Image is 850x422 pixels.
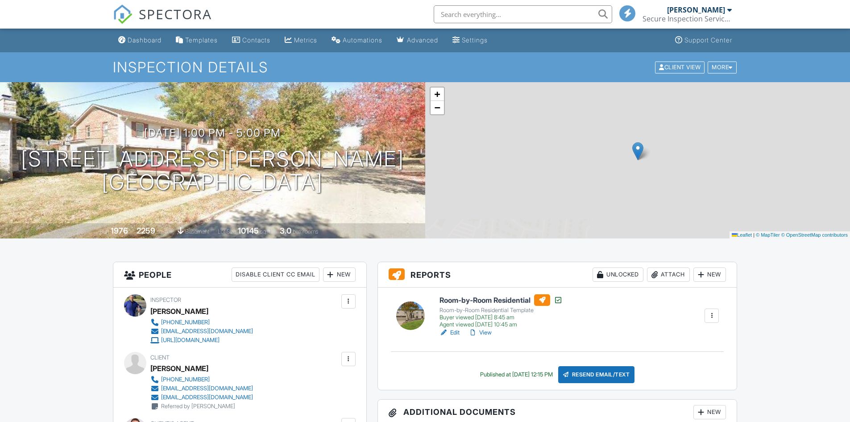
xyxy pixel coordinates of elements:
[111,226,128,235] div: 1976
[150,362,208,375] div: [PERSON_NAME]
[756,232,780,238] a: © MapTiler
[113,12,212,31] a: SPECTORA
[323,267,356,282] div: New
[113,59,738,75] h1: Inspection Details
[150,375,253,384] a: [PHONE_NUMBER]
[280,226,291,235] div: 3.0
[431,101,444,114] a: Zoom out
[328,32,386,49] a: Automations (Basic)
[708,61,737,73] div: More
[242,36,270,44] div: Contacts
[449,32,491,49] a: Settings
[139,4,212,23] span: SPECTORA
[431,88,444,101] a: Zoom in
[161,319,210,326] div: [PHONE_NUMBER]
[218,228,236,235] span: Lot Size
[378,262,737,288] h3: Reports
[434,88,440,100] span: +
[558,366,635,383] div: Resend Email/Text
[462,36,488,44] div: Settings
[654,63,707,70] a: Client View
[693,267,726,282] div: New
[100,228,109,235] span: Built
[440,328,460,337] a: Edit
[732,232,752,238] a: Leaflet
[161,337,220,344] div: [URL][DOMAIN_NAME]
[161,328,253,335] div: [EMAIL_ADDRESS][DOMAIN_NAME]
[440,294,563,328] a: Room-by-Room Residential Room-by-Room Residential Template Buyer viewed [DATE] 8:45 am Agent view...
[632,142,643,160] img: Marker
[228,32,274,49] a: Contacts
[480,371,553,378] div: Published at [DATE] 12:15 PM
[161,394,253,401] div: [EMAIL_ADDRESS][DOMAIN_NAME]
[469,328,492,337] a: View
[684,36,732,44] div: Support Center
[150,393,253,402] a: [EMAIL_ADDRESS][DOMAIN_NAME]
[113,4,133,24] img: The Best Home Inspection Software - Spectora
[260,228,271,235] span: sq.ft.
[593,267,643,282] div: Unlocked
[150,327,253,336] a: [EMAIL_ADDRESS][DOMAIN_NAME]
[672,32,736,49] a: Support Center
[440,314,563,321] div: Buyer viewed [DATE] 8:45 am
[294,36,317,44] div: Metrics
[667,5,725,14] div: [PERSON_NAME]
[434,5,612,23] input: Search everything...
[157,228,169,235] span: sq. ft.
[281,32,321,49] a: Metrics
[643,14,732,23] div: Secure Inspection Services LLC
[440,294,563,306] h6: Room-by-Room Residential
[113,262,366,288] h3: People
[150,305,208,318] div: [PERSON_NAME]
[115,32,165,49] a: Dashboard
[693,405,726,419] div: New
[161,376,210,383] div: [PHONE_NUMBER]
[393,32,442,49] a: Advanced
[161,403,235,410] div: Referred by [PERSON_NAME]
[343,36,382,44] div: Automations
[128,36,162,44] div: Dashboard
[293,228,318,235] span: bathrooms
[150,336,253,345] a: [URL][DOMAIN_NAME]
[647,267,690,282] div: Attach
[434,102,440,113] span: −
[232,267,319,282] div: Disable Client CC Email
[185,36,218,44] div: Templates
[407,36,438,44] div: Advanced
[150,354,170,361] span: Client
[440,307,563,314] div: Room-by-Room Residential Template
[440,321,563,328] div: Agent viewed [DATE] 10:45 am
[137,226,155,235] div: 2259
[161,385,253,392] div: [EMAIL_ADDRESS][DOMAIN_NAME]
[144,127,281,139] h3: [DATE] 1:00 pm - 5:00 pm
[150,384,253,393] a: [EMAIL_ADDRESS][DOMAIN_NAME]
[21,147,404,195] h1: [STREET_ADDRESS][PERSON_NAME] [GEOGRAPHIC_DATA]
[655,61,705,73] div: Client View
[185,228,209,235] span: basement
[150,297,181,303] span: Inspector
[781,232,848,238] a: © OpenStreetMap contributors
[150,318,253,327] a: [PHONE_NUMBER]
[172,32,221,49] a: Templates
[238,226,259,235] div: 10145
[753,232,755,238] span: |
